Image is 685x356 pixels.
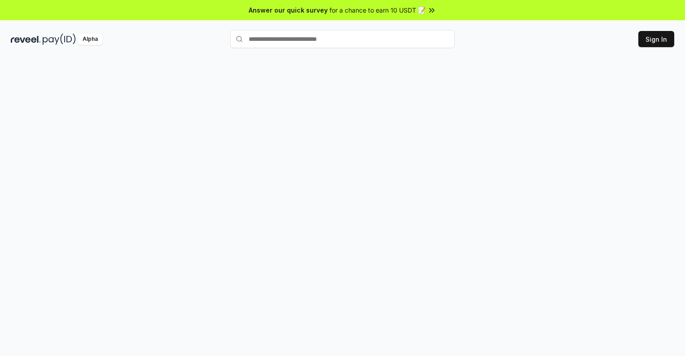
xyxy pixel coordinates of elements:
[638,31,674,47] button: Sign In
[329,5,426,15] span: for a chance to earn 10 USDT 📝
[43,34,76,45] img: pay_id
[78,34,103,45] div: Alpha
[11,34,41,45] img: reveel_dark
[249,5,328,15] span: Answer our quick survey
